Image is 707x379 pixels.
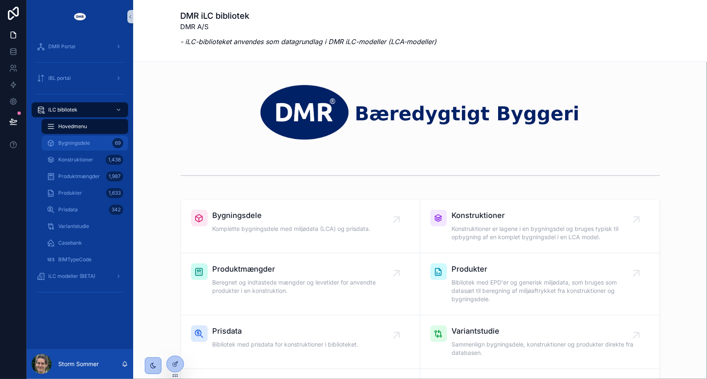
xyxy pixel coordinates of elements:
span: Bygningsdele [58,140,90,146]
a: PrisdataBibliotek med prisdata for konstruktioner i biblioteket. [181,315,420,369]
a: ProduktmængderBeregnet og indtastede mængder og levetider for anvendte produkter i en konstruktion. [181,253,420,315]
span: Produktmængder [213,263,397,275]
div: 1,987 [106,171,123,181]
div: 1,438 [106,155,123,165]
a: iBL portal [32,71,128,86]
p: DMR A/S [181,22,437,32]
a: Hovedmenu [42,119,128,134]
img: 30478-dmr_logo_baeredygtigt-byggeri_space-arround---noloco---narrow---transparrent---white-DMR.png [181,82,660,142]
div: 1,633 [106,188,123,198]
span: Beregnet og indtastede mængder og levetider for anvendte produkter i en konstruktion. [213,278,397,295]
span: Variantstudie [58,223,89,230]
em: - iLC-biblioteket anvendes som datagrundlag i DMR iLC-modeller (LCA-modeller) [181,37,437,46]
span: DMR Portal [48,43,75,50]
a: Produktmængder1,987 [42,169,128,184]
a: BygningsdeleKomplette bygningsdele med miljødata (LCA) og prisdata. [181,200,420,253]
span: Bibliotek med EPD'er og generisk miljødata, som bruges som datasæt til beregning af miljøaftrykke... [452,278,636,303]
a: Prisdata342 [42,202,128,217]
div: 342 [109,205,123,215]
div: 69 [112,138,123,148]
span: Konstruktioner [452,210,636,221]
span: Prisdata [213,325,359,337]
a: Produkter1,633 [42,186,128,201]
span: Produkter [452,263,636,275]
a: ProdukterBibliotek med EPD'er og generisk miljødata, som bruges som datasæt til beregning af milj... [420,253,660,315]
a: Bygningsdele69 [42,136,128,151]
span: Bygningsdele [213,210,371,221]
a: DMR Portal [32,39,128,54]
span: Sammenlign bygningsdele, konstruktioner og produkter direkte fra databasen. [452,340,636,357]
span: iLC modeller (BETA) [48,273,95,280]
a: BIMTypeCode [42,252,128,267]
span: BIMTypeCode [58,256,92,263]
span: Produkter [58,190,82,196]
a: VariantstudieSammenlign bygningsdele, konstruktioner og produkter direkte fra databasen. [420,315,660,369]
span: iLC bibliotek [48,107,77,113]
img: App logo [73,10,87,23]
a: Variantstudie [42,219,128,234]
span: Komplette bygningsdele med miljødata (LCA) og prisdata. [213,225,371,233]
a: KonstruktionerKonstruktioner er lagene i en bygningsdel og bruges typisk til opbygning af en komp... [420,200,660,253]
span: Konstruktioner [58,156,93,163]
a: iLC bibliotek [32,102,128,117]
h1: DMR iLC bibliotek [181,10,437,22]
span: Konstruktioner er lagene i en bygningsdel og bruges typisk til opbygning af en komplet bygningsde... [452,225,636,241]
span: Hovedmenu [58,123,87,130]
a: Konstruktioner1,438 [42,152,128,167]
span: Bibliotek med prisdata for konstruktioner i biblioteket. [213,340,359,349]
span: iBL portal [48,75,71,82]
span: Prisdata [58,206,78,213]
div: scrollable content [27,33,133,310]
p: Storm Sommer [58,360,99,368]
span: Variantstudie [452,325,636,337]
span: Produktmængder [58,173,100,180]
span: Casebank [58,240,82,246]
a: iLC modeller (BETA) [32,269,128,284]
a: Casebank [42,235,128,250]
